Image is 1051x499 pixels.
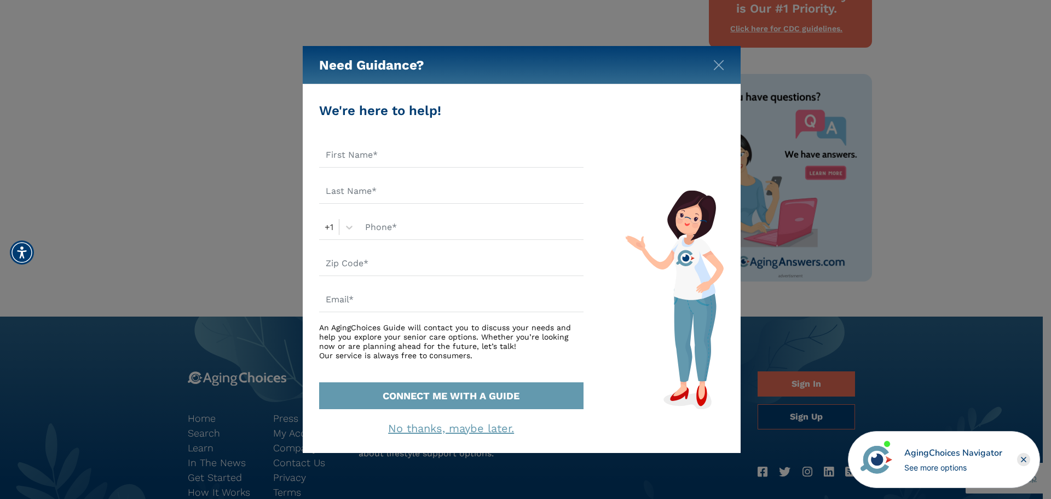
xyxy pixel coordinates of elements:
input: Zip Code* [319,251,584,276]
button: Close [713,58,724,68]
div: Accessibility Menu [10,240,34,265]
img: avatar [858,441,895,478]
button: CONNECT ME WITH A GUIDE [319,382,584,409]
input: First Name* [319,142,584,168]
div: An AgingChoices Guide will contact you to discuss your needs and help you explore your senior car... [319,323,584,360]
input: Phone* [359,215,584,240]
h5: Need Guidance? [319,46,424,84]
a: No thanks, maybe later. [388,422,514,435]
input: Email* [319,287,584,312]
div: See more options [904,462,1002,473]
img: match-guide-form.svg [625,190,724,409]
div: AgingChoices Navigator [904,446,1002,460]
div: We're here to help! [319,101,584,121]
div: Close [1017,453,1030,466]
img: modal-close.svg [713,60,724,71]
input: Last Name* [319,179,584,204]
